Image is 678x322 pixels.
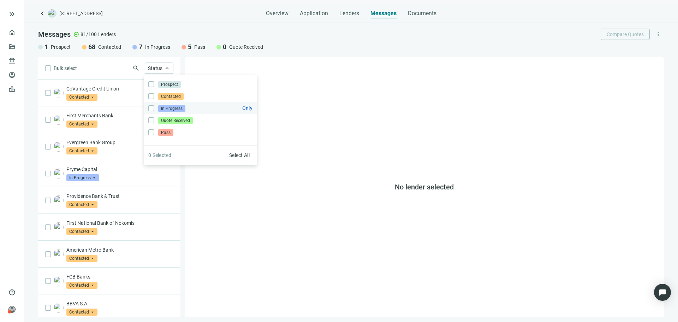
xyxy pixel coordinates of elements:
[8,10,16,18] button: keyboard_double_arrow_right
[655,31,661,37] span: more_vert
[66,255,97,262] span: Contacted
[300,10,328,17] span: Application
[408,10,436,17] span: Documents
[66,112,173,119] p: First Merchants Bank
[98,31,116,38] span: Lenders
[73,31,79,37] span: check_circle
[66,228,97,235] span: Contacted
[59,10,103,17] span: [STREET_ADDRESS]
[66,193,173,200] p: Providence Bank & Trust
[158,81,181,88] span: Prospect
[54,249,64,259] img: 2fa0742a-09e9-4ddb-bdc9-d898e5e7dcf2
[66,147,97,154] span: Contacted
[158,117,193,124] span: Quote Received
[66,174,99,181] span: In Progress
[66,85,173,92] p: CoVantage Credit Union
[370,10,397,17] span: Messages
[54,195,64,205] img: 830faa9c-5cb5-43ed-a487-4f541bda61ec
[226,150,253,161] button: Select All
[8,57,13,64] span: account_balance
[132,65,139,72] span: search
[66,94,97,101] span: Contacted
[88,43,95,51] span: 68
[188,43,191,51] span: 5
[223,43,226,51] span: 0
[229,152,250,158] span: Select All
[44,43,48,51] span: 1
[98,43,121,51] span: Contacted
[54,88,64,98] img: 46648a7d-12e4-4bf6-9f11-a787f1ff9998
[66,166,173,173] p: Pryme Capital
[66,300,173,307] p: BBVA S.A.
[48,9,56,18] img: deal-logo
[66,219,173,227] p: First National Bank of Nokomis
[185,57,664,317] div: No lender selected
[51,43,71,51] span: Prospect
[164,65,170,71] span: keyboard_arrow_up
[66,121,97,128] span: Contacted
[148,65,162,71] span: Status
[54,222,64,232] img: 4d610da4-350c-4488-9157-44c7c31efaa2
[66,139,173,146] p: Evergreen Bank Group
[601,29,650,40] button: Compare Quotes
[266,10,289,17] span: Overview
[229,43,263,51] span: Quote Received
[66,201,97,208] span: Contacted
[139,43,142,51] span: 7
[54,169,64,178] img: b51026bb-dfdf-4c43-b42d-d9cf265a721c.png
[238,102,257,114] button: In Progress
[38,30,71,39] span: Messages
[66,309,97,316] span: Contacted
[54,142,64,152] img: 66a2baa1-fa30-4ccb-af65-84b671e840c1
[8,289,16,296] span: help
[148,151,172,159] article: 0 Selected
[66,282,97,289] span: Contacted
[194,43,205,51] span: Pass
[54,115,64,125] img: 82ed4670-6f99-4007-bc2a-07e90399e5f0.png
[242,105,252,111] span: Only
[654,284,671,301] div: Open Intercom Messenger
[81,31,97,38] span: 81/100
[54,276,64,286] img: 81431b64-c139-4b74-99d0-3e69cb6d43d1
[38,9,47,18] a: keyboard_arrow_left
[54,64,77,72] span: Bulk select
[8,306,16,313] span: person
[158,93,184,100] span: Contacted
[66,273,173,280] p: FCB Banks
[66,246,173,253] p: American Metro Bank
[339,10,359,17] span: Lenders
[158,129,173,136] span: Pass
[145,43,170,51] span: In Progress
[54,303,64,313] img: bc035b15-5420-4648-b700-aa91b083ea9c
[653,29,664,40] button: more_vert
[158,105,185,112] span: In Progress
